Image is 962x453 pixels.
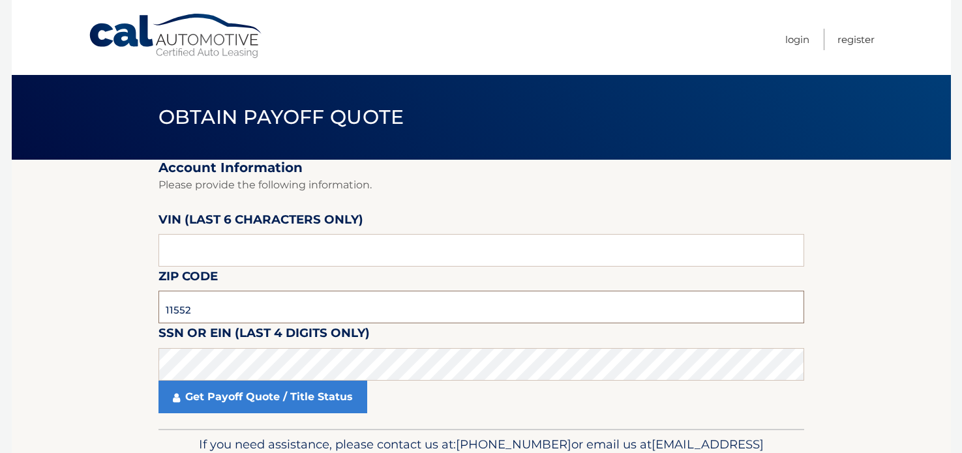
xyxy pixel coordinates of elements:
a: Cal Automotive [88,13,264,59]
label: VIN (last 6 characters only) [158,210,363,234]
a: Get Payoff Quote / Title Status [158,381,367,413]
a: Login [785,29,809,50]
p: Please provide the following information. [158,176,804,194]
a: Register [837,29,875,50]
h2: Account Information [158,160,804,176]
label: Zip Code [158,267,218,291]
span: Obtain Payoff Quote [158,105,404,129]
label: SSN or EIN (last 4 digits only) [158,323,370,347]
span: [PHONE_NUMBER] [456,437,571,452]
